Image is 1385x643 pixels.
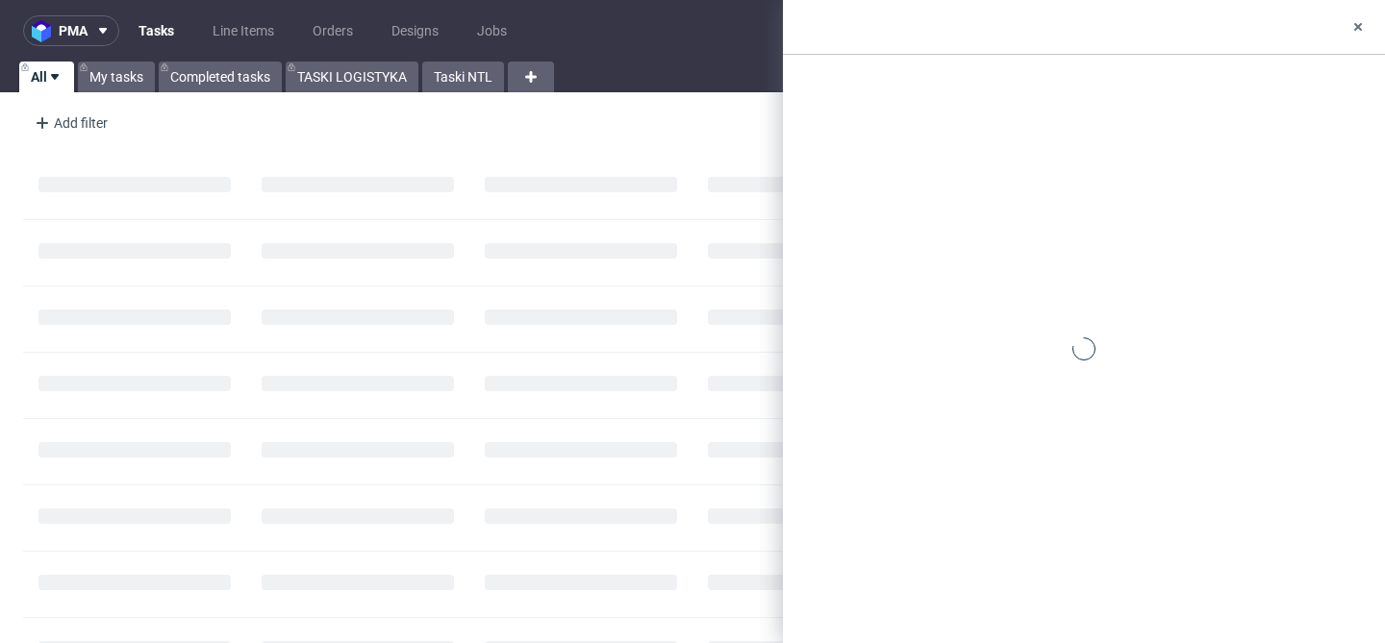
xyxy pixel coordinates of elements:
[27,108,112,138] div: Add filter
[19,62,74,92] a: All
[380,15,450,46] a: Designs
[159,62,282,92] a: Completed tasks
[422,62,504,92] a: Taski NTL
[32,20,59,42] img: logo
[466,15,518,46] a: Jobs
[127,15,186,46] a: Tasks
[23,15,119,46] button: pma
[286,62,418,92] a: TASKI LOGISTYKA
[301,15,365,46] a: Orders
[78,62,155,92] a: My tasks
[59,24,88,37] span: pma
[201,15,286,46] a: Line Items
